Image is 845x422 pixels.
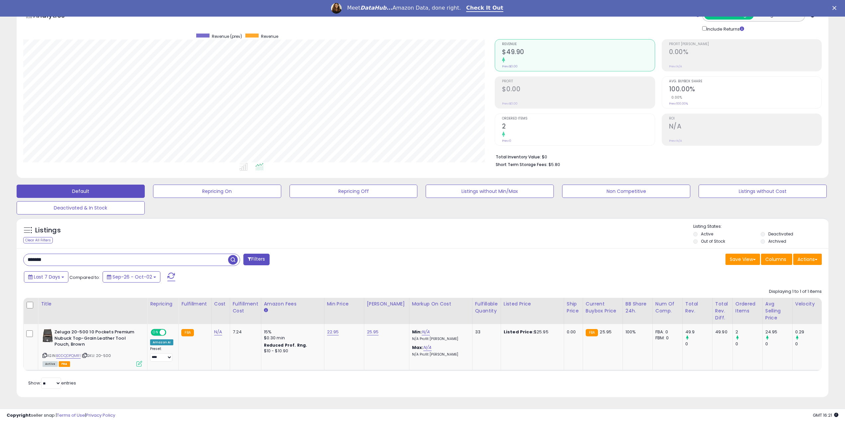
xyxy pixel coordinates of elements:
div: FBM: 0 [655,335,677,341]
div: 0.29 [795,329,822,335]
a: Privacy Policy [86,412,115,418]
div: 7.24 [233,329,256,335]
div: $0.30 min [264,335,319,341]
li: $0 [496,152,817,160]
label: Archived [768,238,786,244]
span: ON [151,330,160,335]
button: Last 7 Days [24,271,68,283]
div: $10 - $10.90 [264,348,319,354]
div: 49.9 [685,329,712,335]
button: Listings without Min/Max [426,185,554,198]
div: [PERSON_NAME] [367,300,406,307]
span: ROI [669,117,821,121]
b: Min: [412,329,422,335]
div: Cost [214,300,227,307]
small: Prev: N/A [669,139,682,143]
button: Repricing Off [290,185,418,198]
div: Num of Comp. [655,300,680,314]
span: Profit [PERSON_NAME] [669,42,821,46]
small: Prev: N/A [669,64,682,68]
span: Show: entries [28,380,76,386]
small: Prev: 100.00% [669,102,688,106]
b: Zeluga 20-500 10 Pockets Premium Nubuck Top-Grain Leather Tool Pouch, Brown [54,329,135,349]
div: Min Price [327,300,361,307]
b: Max: [412,344,424,351]
h5: Listings [35,226,61,235]
a: 22.95 [327,329,339,335]
div: Total Rev. Diff. [715,300,730,321]
label: Active [701,231,713,237]
div: 33 [475,329,496,335]
b: Short Term Storage Fees: [496,162,548,167]
a: N/A [423,344,431,351]
small: FBA [181,329,194,336]
span: Profit [502,80,654,83]
div: 2 [735,329,762,335]
div: Amazon Fees [264,300,321,307]
small: Amazon Fees. [264,307,268,313]
button: Non Competitive [562,185,690,198]
div: Fulfillable Quantity [475,300,498,314]
a: N/A [214,329,222,335]
span: 25.95 [600,329,612,335]
span: Last 7 Days [34,274,60,280]
div: $25.95 [504,329,559,335]
button: Listings without Cost [699,185,827,198]
div: Amazon AI [150,339,173,345]
div: Velocity [795,300,819,307]
div: Total Rev. [685,300,710,314]
div: 0 [685,341,712,347]
span: All listings currently available for purchase on Amazon [42,361,58,367]
div: Current Buybox Price [586,300,620,314]
th: The percentage added to the cost of goods (COGS) that forms the calculator for Min & Max prices. [409,298,472,324]
div: 100% [626,329,647,335]
h2: 100.00% [669,85,821,94]
span: Sep-26 - Oct-02 [113,274,152,280]
div: Ordered Items [735,300,760,314]
div: ASIN: [42,329,142,366]
span: OFF [165,330,176,335]
div: Preset: [150,347,173,362]
p: Listing States: [693,223,828,230]
small: 0.00% [669,95,682,100]
div: 49.90 [715,329,727,335]
div: 24.95 [765,329,792,335]
button: Deactivated & In Stock [17,201,145,214]
div: Ship Price [567,300,580,314]
button: Default [17,185,145,198]
h2: 2 [502,123,654,131]
a: B0DQDPQMR1 [56,353,81,359]
p: N/A Profit [PERSON_NAME] [412,337,467,341]
b: Reduced Prof. Rng. [264,342,307,348]
div: Meet Amazon Data, done right. [347,5,461,11]
div: 15% [264,329,319,335]
button: Sep-26 - Oct-02 [103,271,160,283]
button: Columns [761,254,792,265]
div: seller snap | | [7,412,115,419]
div: 0 [795,341,822,347]
div: 0.00 [567,329,578,335]
div: Clear All Filters [23,237,53,243]
div: Close [832,6,839,10]
a: Check It Out [466,5,503,12]
h2: 0.00% [669,48,821,57]
div: 0 [765,341,792,347]
div: BB Share 24h. [626,300,650,314]
b: Listed Price: [504,329,534,335]
span: Revenue [261,34,278,39]
div: Fulfillment Cost [233,300,258,314]
button: Actions [793,254,822,265]
span: Ordered Items [502,117,654,121]
label: Out of Stock [701,238,725,244]
span: Revenue (prev) [212,34,242,39]
span: $5.80 [549,161,560,168]
small: FBA [586,329,598,336]
button: Save View [725,254,760,265]
div: Include Returns [697,25,752,33]
a: N/A [422,329,430,335]
small: Prev: 0 [502,139,511,143]
small: Prev: $0.00 [502,102,518,106]
p: N/A Profit [PERSON_NAME] [412,352,467,357]
a: Terms of Use [57,412,85,418]
span: Compared to: [69,274,100,281]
